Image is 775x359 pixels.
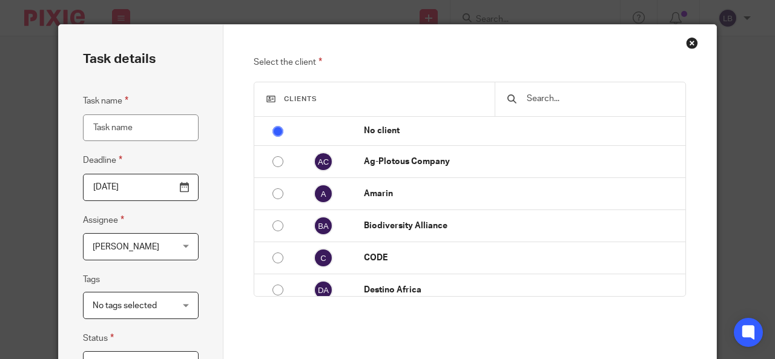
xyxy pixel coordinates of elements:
[526,92,673,105] input: Search...
[284,96,317,102] span: Clients
[83,331,114,345] label: Status
[314,216,333,235] img: svg%3E
[83,114,199,142] input: Task name
[364,252,679,264] p: CODE
[254,55,687,70] p: Select the client
[364,284,679,296] p: Destino Africa
[364,125,679,137] p: No client
[364,188,679,200] p: Amarin
[83,213,124,227] label: Assignee
[686,37,698,49] div: Close this dialog window
[93,243,159,251] span: [PERSON_NAME]
[83,153,122,167] label: Deadline
[314,248,333,268] img: svg%3E
[364,156,679,168] p: Ag-Plotous Company
[314,280,333,300] img: svg%3E
[83,49,156,70] h2: Task details
[93,301,157,310] span: No tags selected
[314,152,333,171] img: svg%3E
[83,94,128,108] label: Task name
[364,220,679,232] p: Biodiversity Alliance
[83,174,199,201] input: Pick a date
[83,274,100,286] label: Tags
[314,184,333,203] img: svg%3E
